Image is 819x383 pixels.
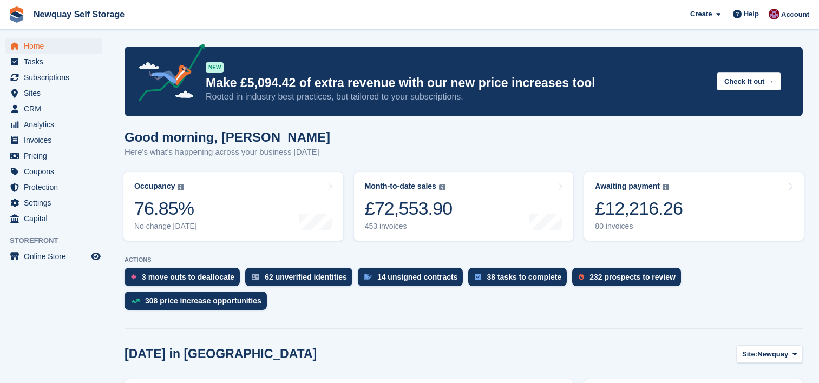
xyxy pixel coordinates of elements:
[358,268,469,292] a: 14 unsigned contracts
[245,268,358,292] a: 62 unverified identities
[365,182,436,191] div: Month-to-date sales
[125,256,803,263] p: ACTIONS
[134,197,197,220] div: 76.85%
[5,101,102,116] a: menu
[769,9,779,19] img: Paul Upson
[9,6,25,23] img: stora-icon-8386f47178a22dfd0bd8f6a31ec36ba5ce8667c1dd55bd0f319d3a0aa187defe.svg
[24,164,89,179] span: Coupons
[29,5,129,23] a: Newquay Self Storage
[5,164,102,179] a: menu
[757,349,788,360] span: Newquay
[206,75,708,91] p: Make £5,094.42 of extra revenue with our new price increases tool
[24,101,89,116] span: CRM
[134,222,197,231] div: No change [DATE]
[5,117,102,132] a: menu
[744,9,759,19] span: Help
[206,62,224,73] div: NEW
[742,349,757,360] span: Site:
[5,133,102,148] a: menu
[717,72,781,90] button: Check it out →
[24,85,89,101] span: Sites
[5,195,102,210] a: menu
[131,299,140,303] img: price_increase_opportunities-93ffe204e8149a01c8c9dc8f82e8f89637d9d84a8eef4429ea346261dce0b2c0.svg
[125,292,272,315] a: 308 price increase opportunities
[5,180,102,195] a: menu
[10,235,108,246] span: Storefront
[589,273,676,281] div: 232 prospects to review
[364,274,372,280] img: contract_signature_icon-13c848040528278c33f63329250d36e43548de30e8caae1d1a13099fd9432cc5.svg
[265,273,347,281] div: 62 unverified identities
[5,85,102,101] a: menu
[354,172,574,241] a: Month-to-date sales £72,553.90 453 invoices
[24,70,89,85] span: Subscriptions
[5,38,102,54] a: menu
[24,54,89,69] span: Tasks
[252,274,259,280] img: verify_identity-adf6edd0f0f0b5bbfe63781bf79b02c33cf7c696d77639b501bdc392416b5a36.svg
[125,268,245,292] a: 3 move outs to deallocate
[690,9,712,19] span: Create
[365,197,453,220] div: £72,553.90
[5,211,102,226] a: menu
[595,182,660,191] div: Awaiting payment
[487,273,561,281] div: 38 tasks to complete
[595,197,683,220] div: £12,216.26
[377,273,458,281] div: 14 unsigned contracts
[24,249,89,264] span: Online Store
[125,146,330,159] p: Here's what's happening across your business [DATE]
[24,117,89,132] span: Analytics
[439,184,445,190] img: icon-info-grey-7440780725fd019a000dd9b08b2336e03edf1995a4989e88bcd33f0948082b44.svg
[5,148,102,163] a: menu
[125,130,330,144] h1: Good morning, [PERSON_NAME]
[595,222,683,231] div: 80 invoices
[5,70,102,85] a: menu
[475,274,481,280] img: task-75834270c22a3079a89374b754ae025e5fb1db73e45f91037f5363f120a921f8.svg
[663,184,669,190] img: icon-info-grey-7440780725fd019a000dd9b08b2336e03edf1995a4989e88bcd33f0948082b44.svg
[24,195,89,210] span: Settings
[584,172,804,241] a: Awaiting payment £12,216.26 80 invoices
[572,268,686,292] a: 232 prospects to review
[5,249,102,264] a: menu
[145,296,261,305] div: 308 price increase opportunities
[24,148,89,163] span: Pricing
[365,222,453,231] div: 453 invoices
[178,184,184,190] img: icon-info-grey-7440780725fd019a000dd9b08b2336e03edf1995a4989e88bcd33f0948082b44.svg
[468,268,572,292] a: 38 tasks to complete
[125,347,317,361] h2: [DATE] in [GEOGRAPHIC_DATA]
[134,182,175,191] div: Occupancy
[131,274,136,280] img: move_outs_to_deallocate_icon-f764333ba52eb49d3ac5e1228854f67142a1ed5810a6f6cc68b1a99e826820c5.svg
[579,274,584,280] img: prospect-51fa495bee0391a8d652442698ab0144808aea92771e9ea1ae160a38d050c398.svg
[736,345,803,363] button: Site: Newquay
[24,211,89,226] span: Capital
[123,172,343,241] a: Occupancy 76.85% No change [DATE]
[129,44,205,105] img: price-adjustments-announcement-icon-8257ccfd72463d97f412b2fc003d46551f7dbcb40ab6d574587a9cd5c0d94...
[142,273,234,281] div: 3 move outs to deallocate
[24,133,89,148] span: Invoices
[89,250,102,263] a: Preview store
[24,180,89,195] span: Protection
[5,54,102,69] a: menu
[206,91,708,103] p: Rooted in industry best practices, but tailored to your subscriptions.
[24,38,89,54] span: Home
[781,9,809,20] span: Account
